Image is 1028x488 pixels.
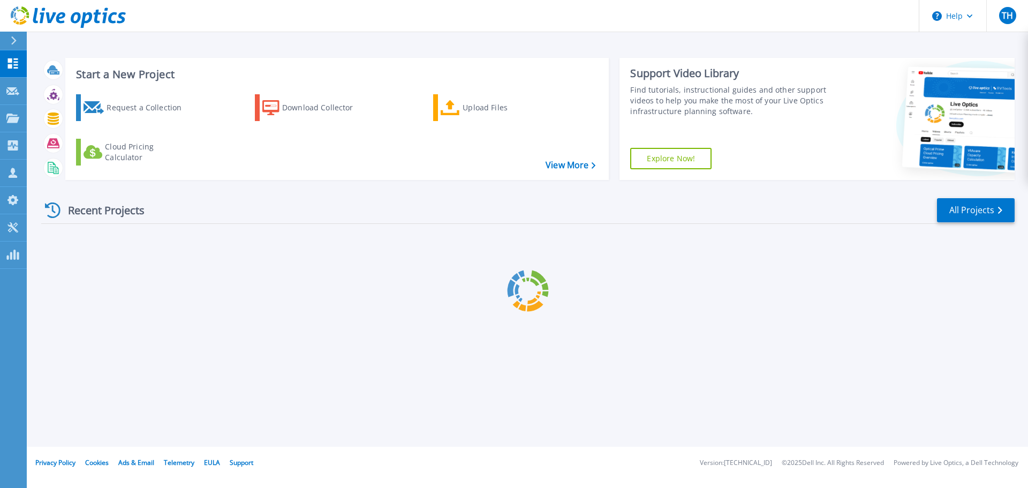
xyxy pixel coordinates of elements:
div: Download Collector [282,97,368,118]
a: Cookies [85,458,109,467]
div: Support Video Library [630,66,832,80]
li: Version: [TECHNICAL_ID] [700,460,772,467]
h3: Start a New Project [76,69,595,80]
div: Find tutorials, instructional guides and other support videos to help you make the most of your L... [630,85,832,117]
a: Ads & Email [118,458,154,467]
a: EULA [204,458,220,467]
div: Recent Projects [41,197,159,223]
div: Request a Collection [107,97,192,118]
li: Powered by Live Optics, a Dell Technology [894,460,1018,467]
a: Request a Collection [76,94,195,121]
div: Upload Files [463,97,548,118]
a: Cloud Pricing Calculator [76,139,195,166]
span: TH [1002,11,1013,20]
li: © 2025 Dell Inc. All Rights Reserved [782,460,884,467]
a: Privacy Policy [35,458,75,467]
a: Explore Now! [630,148,712,169]
a: View More [546,160,595,170]
div: Cloud Pricing Calculator [105,141,191,163]
a: All Projects [937,198,1015,222]
a: Telemetry [164,458,194,467]
a: Upload Files [433,94,553,121]
a: Download Collector [255,94,374,121]
a: Support [230,458,253,467]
